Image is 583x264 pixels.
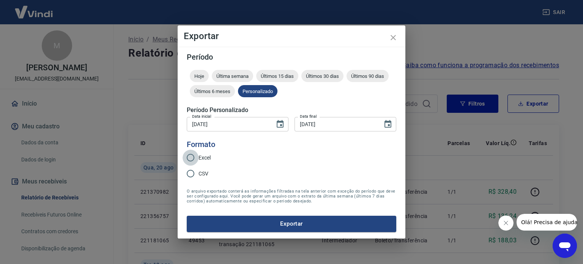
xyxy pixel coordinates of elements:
span: Hoje [190,73,209,79]
input: DD/MM/YYYY [187,117,269,131]
span: Últimos 90 dias [347,73,389,79]
span: O arquivo exportado conterá as informações filtradas na tela anterior com exceção do período que ... [187,189,396,204]
button: Choose date, selected date is 19 de ago de 2025 [380,117,395,132]
div: Últimos 6 meses [190,85,235,97]
span: CSV [199,170,208,178]
h5: Período Personalizado [187,106,396,114]
button: close [384,28,402,47]
button: Choose date, selected date is 19 de ago de 2025 [273,117,288,132]
label: Data inicial [192,114,211,119]
div: Últimos 90 dias [347,70,389,82]
div: Personalizado [238,85,277,97]
span: Últimos 30 dias [301,73,343,79]
label: Data final [300,114,317,119]
span: Última semana [212,73,253,79]
input: DD/MM/YYYY [295,117,377,131]
h5: Período [187,53,396,61]
iframe: Botão para abrir a janela de mensagens [553,234,577,258]
span: Excel [199,154,211,162]
span: Olá! Precisa de ajuda? [5,5,64,11]
iframe: Mensagem da empresa [517,214,577,231]
h4: Exportar [184,32,399,41]
iframe: Fechar mensagem [498,215,514,231]
div: Última semana [212,70,253,82]
span: Últimos 15 dias [256,73,298,79]
span: Últimos 6 meses [190,89,235,94]
span: Personalizado [238,89,277,94]
div: Últimos 30 dias [301,70,343,82]
button: Exportar [187,216,396,232]
div: Hoje [190,70,209,82]
legend: Formato [187,139,215,150]
div: Últimos 15 dias [256,70,298,82]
